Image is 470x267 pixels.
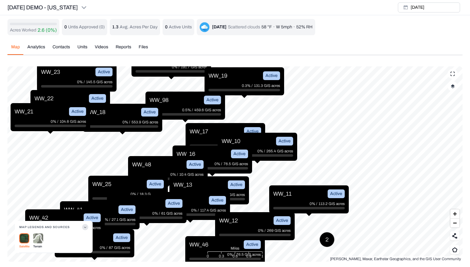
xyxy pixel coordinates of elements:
p: 0 [165,24,168,30]
p: Terrain [33,243,43,250]
p: 52% RH [296,24,312,30]
button: Units [74,44,91,55]
p: 0% / [152,210,161,217]
p: WW_48 [132,160,151,169]
p: Avg. Acres Per Day [120,24,158,30]
p: 553.9 GIS acres [131,119,158,125]
p: 0% / [212,192,221,198]
p: WW_43 [111,199,130,208]
p: 61 GIS acres [161,210,182,217]
p: 104.6 GIS acres [60,118,86,125]
img: layerIcon [451,84,455,88]
p: 0% / [103,217,112,223]
p: 0% / [310,201,319,207]
p: 17.8 GIS acres [221,192,245,198]
canvas: Map [7,66,463,262]
p: WW_46 [189,240,208,249]
div: Active [89,94,106,103]
p: 2.6 [38,26,44,34]
p: 0% / [122,119,131,125]
div: Active [165,199,182,208]
p: 58 °F [261,24,272,30]
div: Active [228,180,245,189]
div: [DATE] [212,24,227,30]
button: 2 [320,232,334,247]
button: [DATE] [398,2,460,12]
p: 191.7 GIS acres [181,64,207,70]
div: Active [244,240,261,249]
p: 10.4 GIS acres [179,171,204,178]
img: satellite-Cr99QJ9J.png [19,233,29,243]
div: Active [204,96,221,104]
div: 0.3 [219,253,224,259]
button: 2.6(0%) [38,26,57,34]
img: scattered-clouds-D55uKDek.png [200,22,210,32]
div: [PERSON_NAME], Maxar, Earthstar Geographics, and the GIS User Community [329,256,463,262]
p: 0% / [170,171,179,178]
p: · [273,24,275,30]
p: WW_42 [29,213,48,222]
div: Active [113,233,130,242]
p: Active Units [169,24,192,30]
p: WW_13 [173,180,192,189]
div: 0.6 [233,253,238,259]
button: Zoom out [450,218,459,227]
p: 0.5% / [182,107,194,113]
p: 117.4 GIS acres [200,207,226,213]
p: WW_98 [150,96,168,104]
button: Map [7,44,24,55]
p: WW_17 [190,127,208,136]
p: WW_11 [273,189,292,198]
div: Active [263,71,280,80]
div: Active [118,205,136,214]
p: 0% / [191,207,200,213]
p: 0% / [51,118,60,125]
img: terrain-DjdIGjrG.png [33,233,43,244]
div: Active [231,150,248,158]
p: 0% / [257,148,266,154]
button: Analytics [24,44,49,55]
p: (0%) [46,26,57,34]
button: Videos [91,44,112,55]
p: WW_23 [41,68,60,76]
p: WW_19 [209,71,227,80]
div: Active [84,213,101,222]
p: WW_10 [222,137,240,145]
p: 0% / [100,245,109,251]
div: 0 [207,253,209,259]
p: 18.3 GIS acres [140,191,164,197]
p: WW_25 [92,180,111,188]
p: 0 [64,24,67,30]
p: WW_21 [15,107,33,116]
button: Zoom in [450,209,459,218]
p: 0% / [214,161,223,167]
div: Active [95,68,113,76]
div: Active [69,107,86,116]
div: Active [141,108,158,117]
div: 1 [261,253,263,259]
p: · [293,24,295,30]
div: Active [328,189,345,198]
p: 87 GIS acres [109,245,130,251]
span: Miles [231,245,239,251]
p: 0.3% / [242,83,254,89]
div: Active [244,127,261,136]
div: Map Legends And Sources [19,233,88,253]
p: WW_18 [87,108,105,117]
p: Satellite [19,243,30,250]
p: 0% / [258,227,267,234]
p: 269 GIS acres [267,227,291,234]
p: W 5mph [276,24,292,30]
p: 0% / [131,191,140,197]
div: Active [187,160,204,169]
div: Active [209,196,226,205]
p: WW_12 [219,216,238,225]
p: 1.3 [112,24,118,30]
p: Scattered clouds [228,24,260,30]
div: Active [274,216,291,225]
div: Active [276,137,293,145]
p: [DATE] DEMO - [US_STATE] [7,3,78,12]
p: 131.3 GIS acres [254,83,280,89]
p: Acres Worked [10,27,36,33]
